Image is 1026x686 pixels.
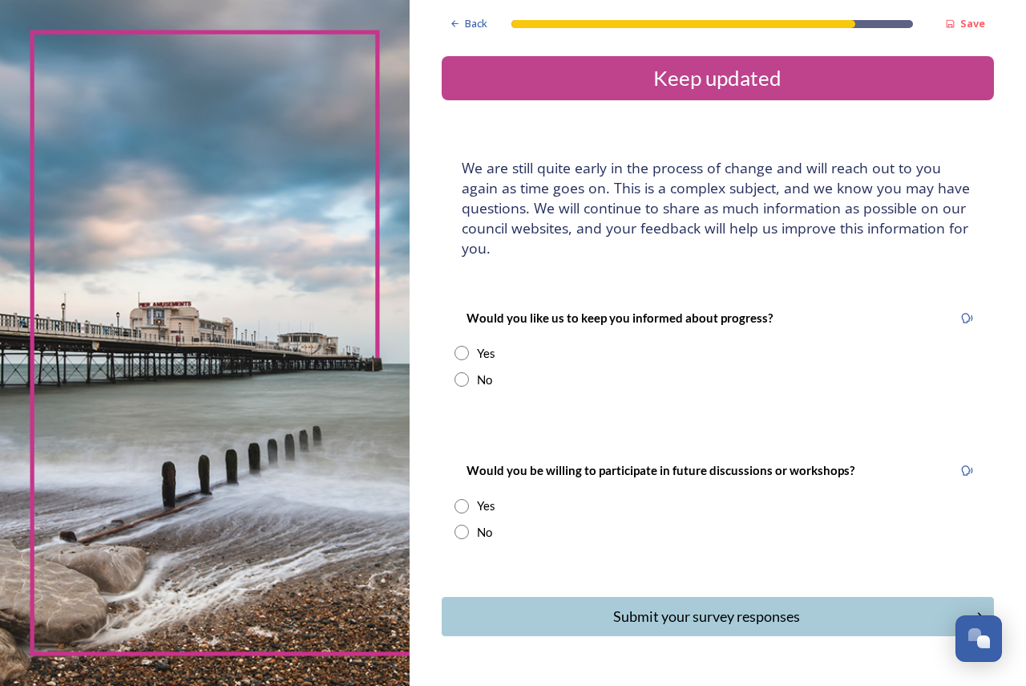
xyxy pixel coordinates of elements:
[477,371,492,389] div: No
[462,158,974,258] h4: We are still quite early in the process of change and will reach out to you again as time goes on...
[450,606,963,627] div: Submit your survey responses
[467,463,854,477] strong: Would you be willing to participate in future discussions or workshops?
[442,597,994,636] button: Continue
[465,16,487,31] span: Back
[477,523,492,542] div: No
[467,311,773,325] strong: Would you like us to keep you informed about progress?
[477,497,495,515] div: Yes
[448,63,988,94] div: Keep updated
[955,615,1002,662] button: Open Chat
[960,16,985,30] strong: Save
[477,344,495,363] div: Yes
